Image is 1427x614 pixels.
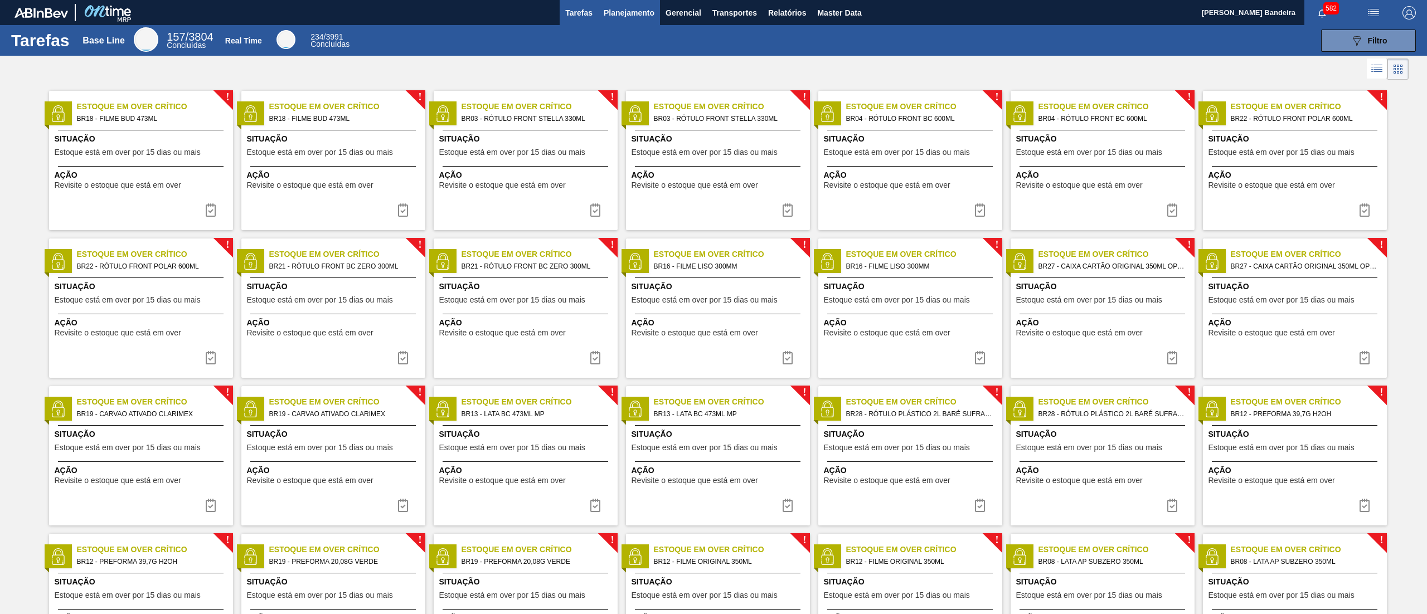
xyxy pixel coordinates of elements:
[1016,576,1192,588] span: Situação
[1231,113,1378,125] span: BR22 - RÓTULO FRONT POLAR 600ML
[1011,548,1028,565] img: status
[247,329,373,337] span: Revisite o estoque que está em over
[1203,105,1220,122] img: status
[1358,203,1371,217] img: icon-task complete
[1208,329,1335,337] span: Revisite o estoque que está em over
[1016,181,1143,189] span: Revisite o estoque que está em over
[55,444,201,452] span: Estoque está em over por 15 dias ou mais
[1203,253,1220,270] img: status
[632,148,778,157] span: Estoque está em over por 15 dias ou mais
[242,105,259,122] img: status
[817,6,861,20] span: Master Data
[1231,544,1387,555] span: Estoque em Over Crítico
[14,8,68,18] img: TNhmsLtSVTkK8tSr43FrP2fwEKptu5GPRR3wAAAABJRU5ErkJggg==
[995,93,998,101] span: !
[1016,317,1192,329] span: Ação
[610,388,614,397] span: !
[167,32,213,49] div: Base Line
[1159,347,1186,369] div: Completar tarefa: 30219415
[247,428,423,440] span: Situação
[1159,199,1186,221] button: icon-task complete
[632,296,778,304] span: Estoque está em over por 15 dias ou mais
[439,444,585,452] span: Estoque está em over por 15 dias ou mais
[1368,36,1387,45] span: Filtro
[1166,351,1179,364] img: icon-task complete
[824,476,950,485] span: Revisite o estoque que está em over
[846,396,1002,408] span: Estoque em Over Crítico
[781,499,794,512] img: icon-task complete
[774,494,801,516] button: icon-task complete
[1011,401,1028,417] img: status
[824,148,970,157] span: Estoque está em over por 15 dias ou mais
[55,465,230,476] span: Ação
[654,555,801,568] span: BR12 - FILME ORIGINAL 350ML
[824,591,970,600] span: Estoque está em over por 15 dias ou mais
[1380,536,1383,544] span: !
[632,329,758,337] span: Revisite o estoque que está em over
[824,576,999,588] span: Situação
[269,260,416,272] span: BR21 - RÓTULO FRONT BC ZERO 300ML
[242,253,259,270] img: status
[82,36,125,46] div: Base Line
[819,105,836,122] img: status
[462,101,618,113] span: Estoque em Over Crítico
[50,401,66,417] img: status
[50,253,66,270] img: status
[390,347,416,369] div: Completar tarefa: 30219413
[197,347,224,369] div: Completar tarefa: 30219412
[167,41,206,50] span: Concluídas
[269,555,416,568] span: BR19 - PREFORMA 20,08G VERDE
[310,40,350,48] span: Concluídas
[390,494,416,516] button: icon-task complete
[1187,388,1191,397] span: !
[712,6,757,20] span: Transportes
[204,203,217,217] img: icon-task complete
[439,281,615,293] span: Situação
[197,494,224,516] button: icon-task complete
[310,32,323,41] span: 234
[197,347,224,369] button: icon-task complete
[846,260,993,272] span: BR16 - FILME LISO 300MM
[55,296,201,304] span: Estoque está em over por 15 dias ou mais
[77,260,224,272] span: BR22 - RÓTULO FRONT POLAR 600ML
[632,181,758,189] span: Revisite o estoque que está em over
[632,428,807,440] span: Situação
[390,199,416,221] button: icon-task complete
[967,199,993,221] button: icon-task complete
[396,351,410,364] img: icon-task complete
[781,351,794,364] img: icon-task complete
[1016,133,1192,145] span: Situação
[1231,396,1387,408] span: Estoque em Over Crítico
[654,544,810,555] span: Estoque em Over Crítico
[434,548,451,565] img: status
[824,281,999,293] span: Situação
[1304,5,1340,21] button: Notificações
[803,241,806,249] span: !
[582,494,609,516] div: Completar tarefa: 30219417
[1380,388,1383,397] span: !
[1187,241,1191,249] span: !
[768,6,806,20] span: Relatórios
[310,32,343,41] span: / 3991
[418,536,421,544] span: !
[666,6,701,20] span: Gerencial
[632,465,807,476] span: Ação
[204,499,217,512] img: icon-task complete
[1016,148,1162,157] span: Estoque está em over por 15 dias ou mais
[1038,555,1186,568] span: BR08 - LATA AP SUBZERO 350ML
[269,408,416,420] span: BR19 - CARVAO ATIVADO CLARIMEX
[1038,396,1195,408] span: Estoque em Over Crítico
[77,248,233,260] span: Estoque em Over Crítico
[632,576,807,588] span: Situação
[803,536,806,544] span: !
[967,494,993,516] div: Completar tarefa: 30219418
[55,148,201,157] span: Estoque está em over por 15 dias ou mais
[632,169,807,181] span: Ação
[654,101,810,113] span: Estoque em Over Crítico
[225,36,262,45] div: Real Time
[462,544,618,555] span: Estoque em Over Crítico
[439,317,615,329] span: Ação
[973,203,987,217] img: icon-task complete
[310,33,350,48] div: Real Time
[396,203,410,217] img: icon-task complete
